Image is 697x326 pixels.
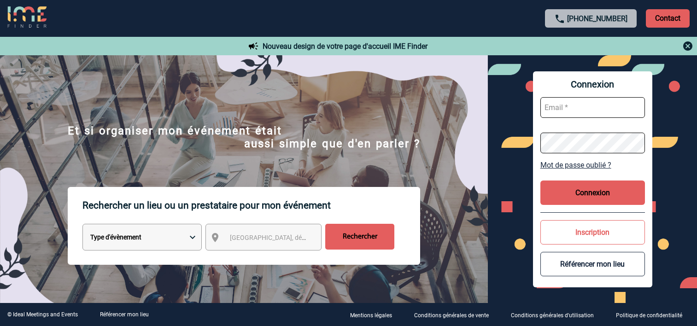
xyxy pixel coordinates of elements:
[511,312,594,319] p: Conditions générales d'utilisation
[609,310,697,319] a: Politique de confidentialité
[7,311,78,318] div: © Ideal Meetings and Events
[540,180,645,205] button: Connexion
[540,252,645,276] button: Référencer mon lieu
[540,220,645,244] button: Inscription
[414,312,489,319] p: Conditions générales de vente
[350,312,392,319] p: Mentions légales
[554,13,565,24] img: call-24-px.png
[540,161,645,169] a: Mot de passe oublié ?
[616,312,682,319] p: Politique de confidentialité
[230,234,358,241] span: [GEOGRAPHIC_DATA], département, région...
[567,14,627,23] a: [PHONE_NUMBER]
[325,224,394,250] input: Rechercher
[540,79,645,90] span: Connexion
[646,9,690,28] p: Contact
[82,187,420,224] p: Rechercher un lieu ou un prestataire pour mon événement
[540,97,645,118] input: Email *
[407,310,504,319] a: Conditions générales de vente
[343,310,407,319] a: Mentions légales
[100,311,149,318] a: Référencer mon lieu
[504,310,609,319] a: Conditions générales d'utilisation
